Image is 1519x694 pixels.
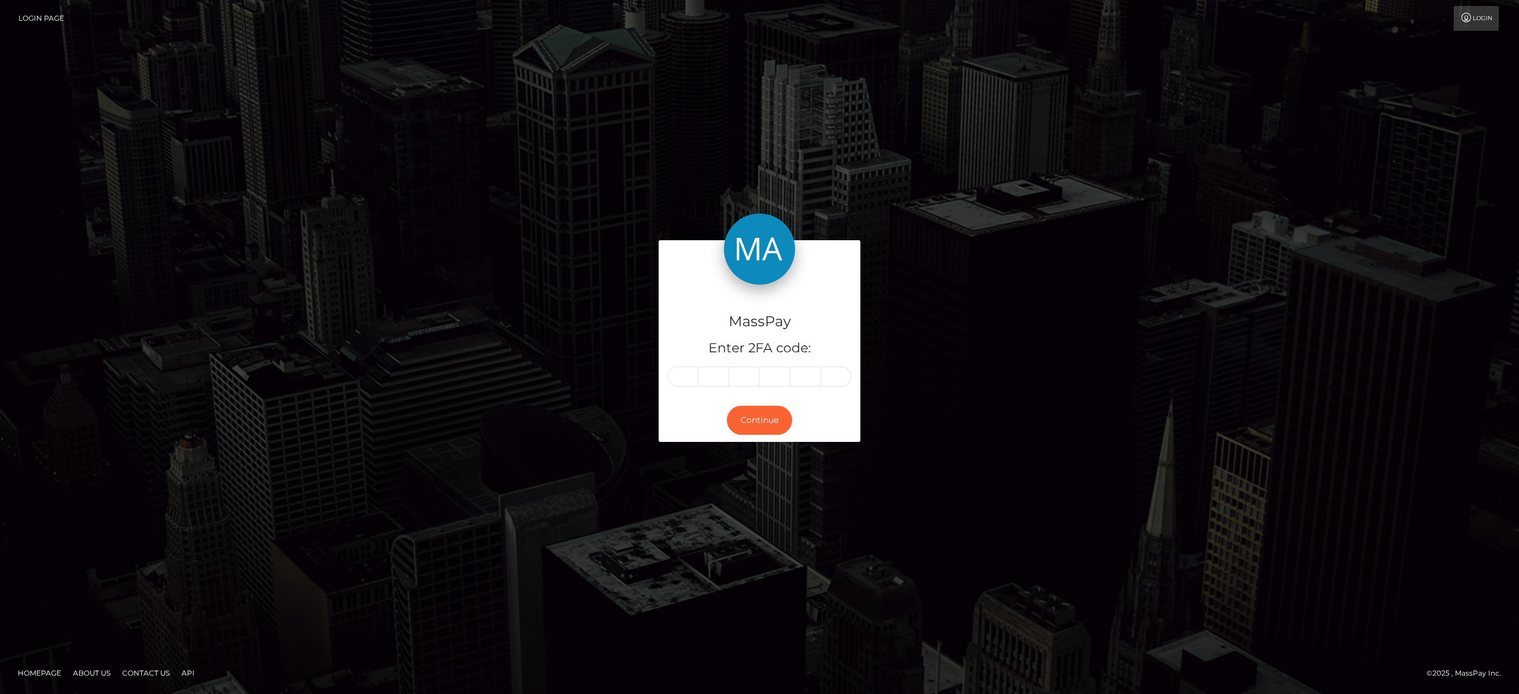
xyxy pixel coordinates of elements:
h4: MassPay [668,311,851,332]
a: Login Page [18,6,64,31]
a: Login [1454,6,1499,31]
a: API [177,664,199,682]
a: Homepage [13,664,66,682]
a: About Us [68,664,115,682]
h5: Enter 2FA code: [668,339,851,358]
a: Contact Us [117,664,174,682]
img: MassPay [724,214,795,285]
button: Continue [727,406,792,435]
div: © 2025 , MassPay Inc. [1426,667,1510,680]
